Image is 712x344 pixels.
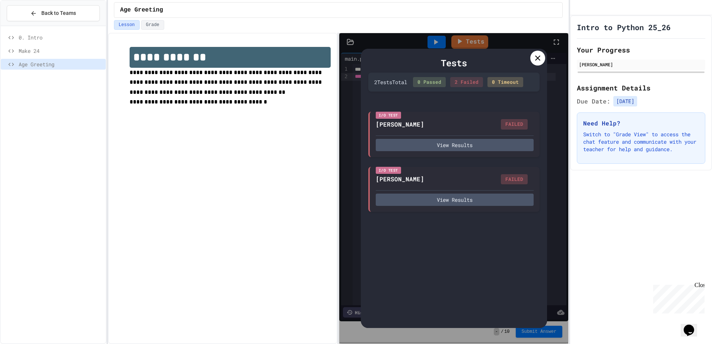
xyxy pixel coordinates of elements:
[376,167,401,174] div: I/O Test
[120,6,163,15] span: Age Greeting
[579,61,703,68] div: [PERSON_NAME]
[650,282,705,313] iframe: chat widget
[583,119,699,128] h3: Need Help?
[583,131,699,153] p: Switch to "Grade View" to access the chat feature and communicate with your teacher for help and ...
[577,22,671,32] h1: Intro to Python 25_26
[114,20,140,30] button: Lesson
[613,96,637,106] span: [DATE]
[501,119,528,130] div: FAILED
[19,47,103,55] span: Make 24
[450,77,483,87] div: 2 Failed
[41,9,76,17] span: Back to Teams
[577,83,705,93] h2: Assignment Details
[376,112,401,119] div: I/O Test
[577,97,610,106] span: Due Date:
[376,139,534,151] button: View Results
[368,56,540,70] div: Tests
[376,120,424,129] div: [PERSON_NAME]
[19,60,103,68] span: Age Greeting
[376,194,534,206] button: View Results
[374,78,407,86] div: 2 Test s Total
[19,34,103,41] span: 0. Intro
[141,20,164,30] button: Grade
[3,3,51,47] div: Chat with us now!Close
[376,175,424,184] div: [PERSON_NAME]
[501,174,528,185] div: FAILED
[681,314,705,337] iframe: chat widget
[7,5,100,21] button: Back to Teams
[487,77,523,87] div: 0 Timeout
[413,77,446,87] div: 0 Passed
[577,45,705,55] h2: Your Progress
